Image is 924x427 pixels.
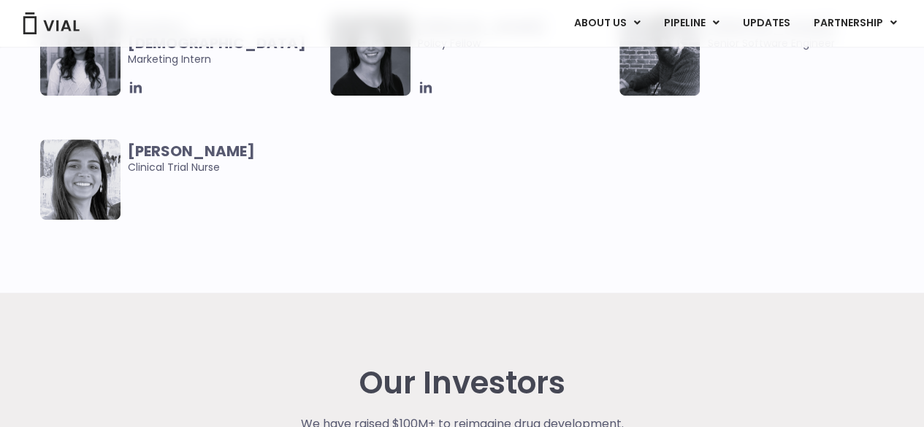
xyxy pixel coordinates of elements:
img: Smiling woman named Areeba [40,15,121,96]
img: Vial Logo [22,12,80,34]
img: Smiling woman named Claudia [330,15,411,96]
b: [PERSON_NAME] [128,141,255,161]
span: Clinical Trial Nurse [128,143,323,175]
a: ABOUT USMenu Toggle [562,11,652,36]
h2: Our Investors [359,366,565,401]
img: Smiling man named Dugi Surdulli [619,15,700,96]
a: UPDATES [731,11,801,36]
a: PIPELINEMenu Toggle [652,11,730,36]
a: PARTNERSHIPMenu Toggle [802,11,909,36]
img: Smiling woman named Deepa [40,139,121,220]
